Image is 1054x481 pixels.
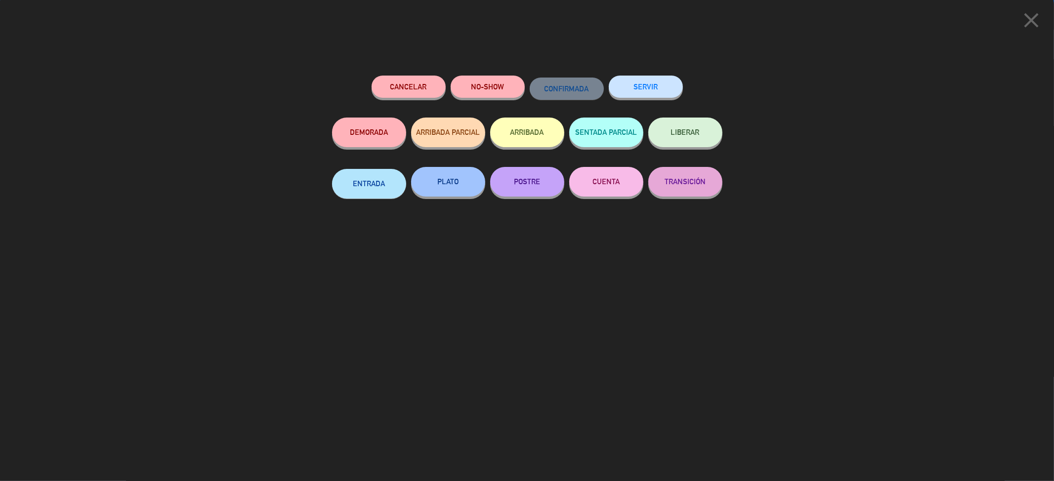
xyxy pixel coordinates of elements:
button: POSTRE [490,167,564,197]
button: PLATO [411,167,485,197]
button: Cancelar [372,76,446,98]
span: LIBERAR [671,128,700,136]
button: NO-SHOW [451,76,525,98]
button: CUENTA [569,167,643,197]
button: close [1016,7,1047,37]
button: CONFIRMADA [530,78,604,100]
button: LIBERAR [648,118,722,147]
button: ARRIBADA PARCIAL [411,118,485,147]
span: CONFIRMADA [545,84,589,93]
button: SERVIR [609,76,683,98]
button: DEMORADA [332,118,406,147]
button: ARRIBADA [490,118,564,147]
button: ENTRADA [332,169,406,199]
i: close [1019,8,1044,33]
button: SENTADA PARCIAL [569,118,643,147]
button: TRANSICIÓN [648,167,722,197]
span: ARRIBADA PARCIAL [416,128,480,136]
